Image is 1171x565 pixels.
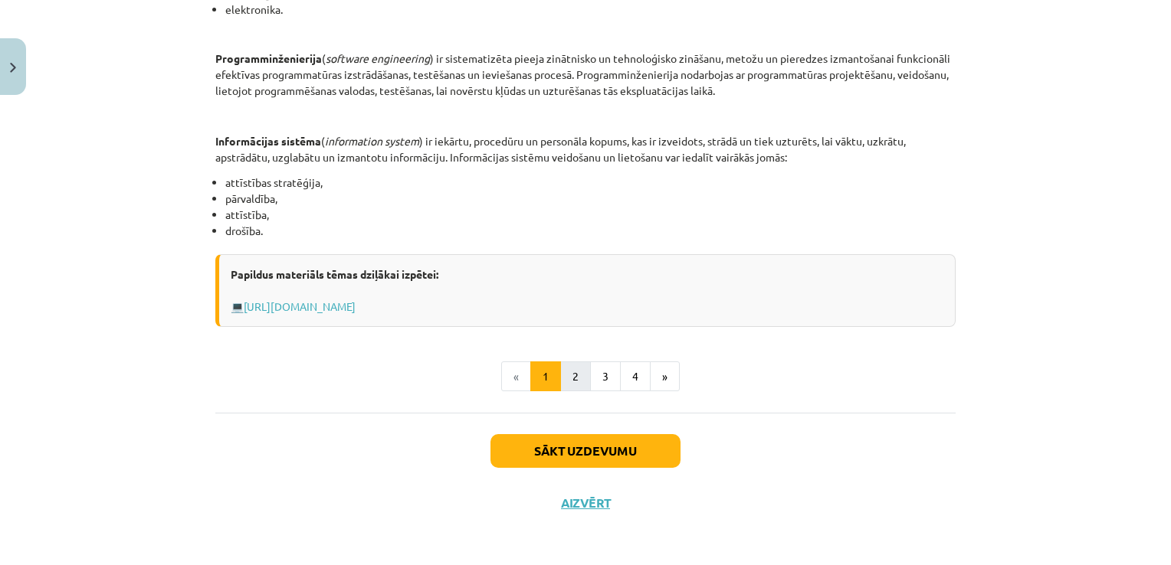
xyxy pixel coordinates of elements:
em: information system [325,134,419,148]
li: attīstība, [225,207,956,223]
a: [URL][DOMAIN_NAME] [244,299,356,313]
button: 4 [620,361,651,392]
button: 1 [530,361,561,392]
button: 2 [560,361,591,392]
button: Sākt uzdevumu [490,434,681,468]
button: Aizvērt [556,495,615,511]
strong: Programminženierija [215,51,322,65]
img: icon-close-lesson-0947bae3869378f0d4975bcd49f059093ad1ed9edebbc8119c70593378902aed.svg [10,63,16,73]
button: 3 [590,361,621,392]
nav: Page navigation example [215,361,956,392]
strong: Informācijas sistēma [215,134,321,148]
button: » [650,361,680,392]
div: 💻 [215,254,956,327]
p: ( ) ir sistematizēta pieeja zinātnisko un tehnoloģisko zināšanu, metožu un pieredzes izmantošanai... [215,51,956,99]
li: drošība. [225,223,956,239]
strong: Papildus materiāls tēmas dziļākai izpētei: [231,267,438,281]
li: elektronika. [225,2,956,18]
em: software engineering [326,51,430,65]
li: attīstības stratēģija, [225,175,956,191]
p: ( ) ir iekārtu, procedūru un personāla kopums, kas ir izveidots, strādā un tiek uzturēts, lai vāk... [215,133,956,165]
li: pārvaldība, [225,191,956,207]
